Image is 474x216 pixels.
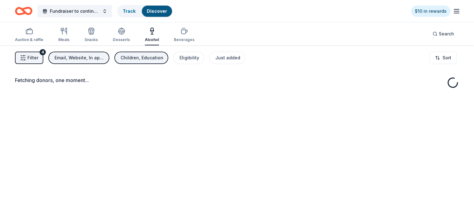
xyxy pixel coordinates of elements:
div: Fetching donors, one moment... [15,76,459,84]
button: Search [428,28,459,40]
button: Auction & raffle [15,25,43,45]
button: Email, Website, In app, Phone [48,52,109,64]
span: Search [439,30,454,38]
span: Sort [443,54,451,62]
button: Alcohol [145,25,159,45]
div: Beverages [174,37,194,42]
div: Eligibility [180,54,199,62]
button: Meals [58,25,69,45]
button: Children, Education [114,52,168,64]
div: 4 [40,49,46,55]
button: Desserts [113,25,130,45]
button: Fundraiser to continue KIDpreneur Marketplaces [37,5,112,17]
button: Snacks [84,25,98,45]
button: Sort [430,52,457,64]
button: Just added [209,52,245,64]
div: Snacks [84,37,98,42]
div: Meals [58,37,69,42]
div: Just added [215,54,240,62]
a: $10 in rewards [411,6,450,17]
div: Children, Education [121,54,163,62]
div: Auction & raffle [15,37,43,42]
div: Desserts [113,37,130,42]
button: Filter4 [15,52,43,64]
a: Track [123,8,136,14]
button: Eligibility [173,52,204,64]
button: Beverages [174,25,194,45]
div: Alcohol [145,37,159,42]
button: TrackDiscover [117,5,173,17]
span: Fundraiser to continue KIDpreneur Marketplaces [50,7,100,15]
div: Email, Website, In app, Phone [55,54,104,62]
span: Filter [27,54,38,62]
a: Home [15,4,32,18]
a: Discover [147,8,167,14]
